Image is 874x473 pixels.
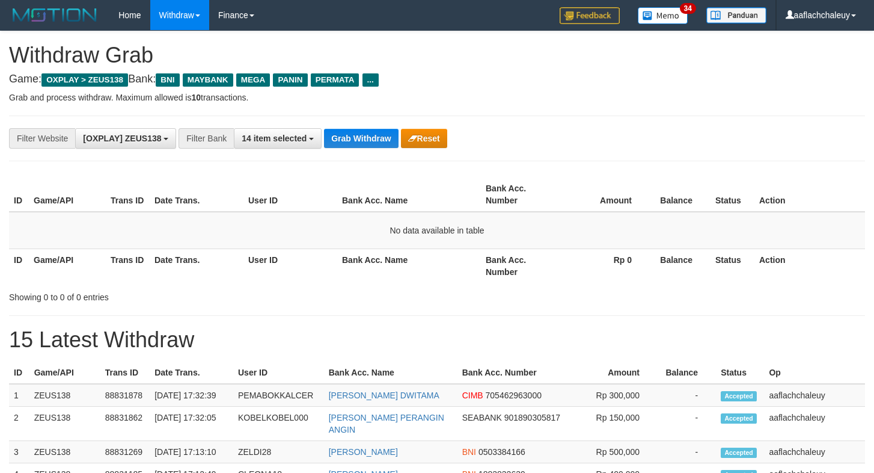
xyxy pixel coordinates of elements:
[243,249,337,283] th: User ID
[233,407,324,441] td: KOBELKOBEL000
[337,249,481,283] th: Bank Acc. Name
[242,134,307,143] span: 14 item selected
[106,178,150,212] th: Trans ID
[9,328,865,352] h1: 15 Latest Withdraw
[572,407,658,441] td: Rp 150,000
[9,286,355,303] div: Showing 0 to 0 of 0 entries
[337,178,481,212] th: Bank Acc. Name
[486,391,542,400] span: Copy 705462963000 to clipboard
[658,384,716,407] td: -
[179,128,234,149] div: Filter Bank
[9,384,29,407] td: 1
[716,362,764,384] th: Status
[711,178,754,212] th: Status
[329,447,398,457] a: [PERSON_NAME]
[29,384,100,407] td: ZEUS138
[706,7,766,23] img: panduan.png
[721,391,757,401] span: Accepted
[191,93,201,102] strong: 10
[150,178,243,212] th: Date Trans.
[711,249,754,283] th: Status
[9,6,100,24] img: MOTION_logo.png
[273,73,307,87] span: PANIN
[764,362,865,384] th: Op
[100,407,150,441] td: 88831862
[504,413,560,422] span: Copy 901890305817 to clipboard
[29,249,106,283] th: Game/API
[572,441,658,463] td: Rp 500,000
[572,362,658,384] th: Amount
[9,128,75,149] div: Filter Website
[9,73,865,85] h4: Game: Bank:
[680,3,696,14] span: 34
[478,447,525,457] span: Copy 0503384166 to clipboard
[29,407,100,441] td: ZEUS138
[29,362,100,384] th: Game/API
[462,391,483,400] span: CIMB
[233,362,324,384] th: User ID
[29,441,100,463] td: ZEUS138
[481,178,558,212] th: Bank Acc. Number
[638,7,688,24] img: Button%20Memo.svg
[9,212,865,249] td: No data available in table
[311,73,359,87] span: PERMATA
[754,178,865,212] th: Action
[75,128,176,149] button: [OXPLAY] ZEUS138
[150,407,233,441] td: [DATE] 17:32:05
[150,384,233,407] td: [DATE] 17:32:39
[462,413,502,422] span: SEABANK
[324,362,457,384] th: Bank Acc. Name
[658,441,716,463] td: -
[233,384,324,407] td: PEMABOKKALCER
[558,249,650,283] th: Rp 0
[156,73,179,87] span: BNI
[9,441,29,463] td: 3
[234,128,322,149] button: 14 item selected
[457,362,573,384] th: Bank Acc. Number
[9,43,865,67] h1: Withdraw Grab
[481,249,558,283] th: Bank Acc. Number
[100,441,150,463] td: 88831269
[324,129,398,148] button: Grab Withdraw
[106,249,150,283] th: Trans ID
[560,7,620,24] img: Feedback.jpg
[83,134,161,143] span: [OXPLAY] ZEUS138
[183,73,233,87] span: MAYBANK
[764,441,865,463] td: aaflachchaleuy
[150,441,233,463] td: [DATE] 17:13:10
[764,407,865,441] td: aaflachchaleuy
[100,384,150,407] td: 88831878
[658,407,716,441] td: -
[658,362,716,384] th: Balance
[462,447,476,457] span: BNI
[764,384,865,407] td: aaflachchaleuy
[401,129,447,148] button: Reset
[9,91,865,104] p: Grab and process withdraw. Maximum allowed is transactions.
[243,178,337,212] th: User ID
[650,249,711,283] th: Balance
[9,362,29,384] th: ID
[721,413,757,424] span: Accepted
[233,441,324,463] td: ZELDI28
[9,249,29,283] th: ID
[236,73,270,87] span: MEGA
[329,413,444,434] a: [PERSON_NAME] PERANGIN ANGIN
[9,178,29,212] th: ID
[329,391,439,400] a: [PERSON_NAME] DWITAMA
[572,384,658,407] td: Rp 300,000
[29,178,106,212] th: Game/API
[150,249,243,283] th: Date Trans.
[9,407,29,441] td: 2
[362,73,379,87] span: ...
[650,178,711,212] th: Balance
[41,73,128,87] span: OXPLAY > ZEUS138
[721,448,757,458] span: Accepted
[100,362,150,384] th: Trans ID
[558,178,650,212] th: Amount
[754,249,865,283] th: Action
[150,362,233,384] th: Date Trans.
